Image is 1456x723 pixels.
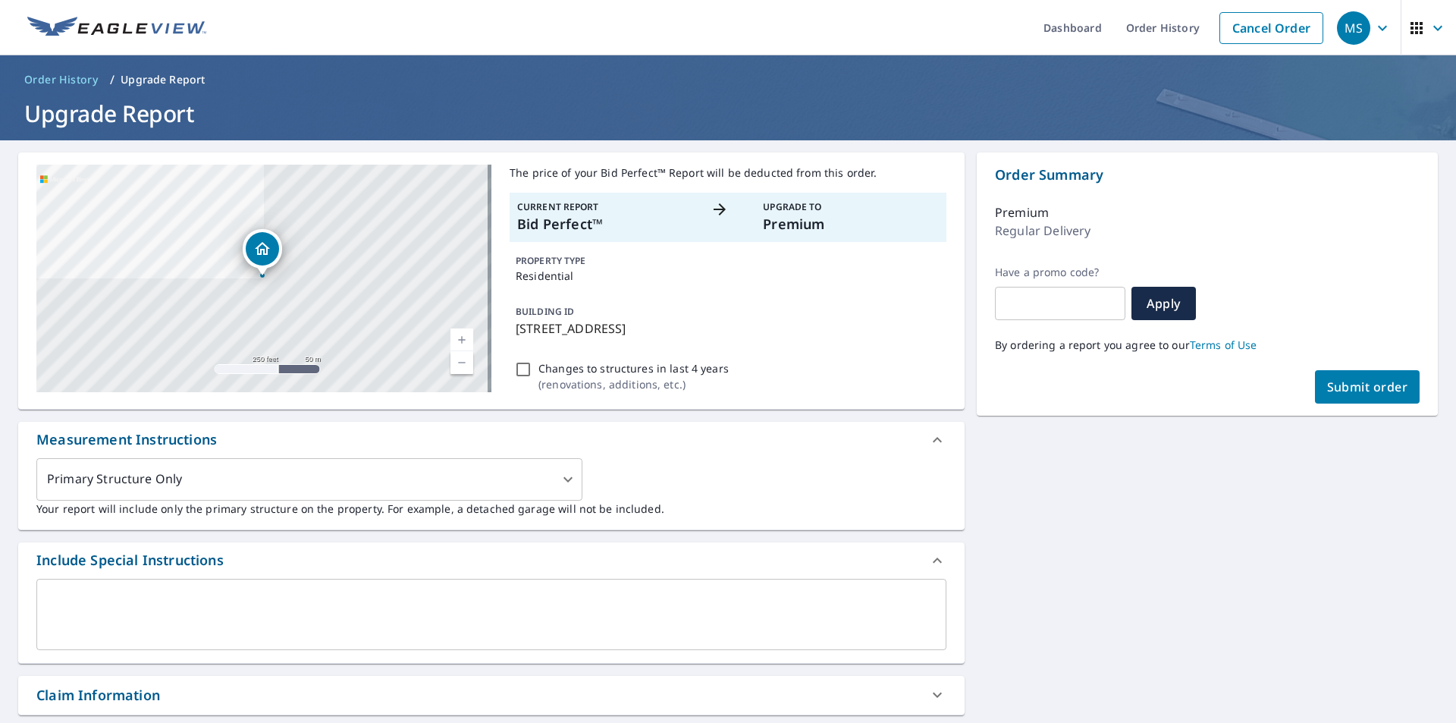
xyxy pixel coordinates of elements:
div: Dropped pin, building 1, Residential property, 86 Boxwood Dr Vineland, NJ 08361 [243,229,282,276]
p: ( renovations, additions, etc. ) [538,376,729,392]
li: / [110,71,115,89]
p: Order Summary [995,165,1420,185]
button: Apply [1131,287,1196,320]
p: The price of your Bid Perfect™ Report will be deducted from this order. [510,165,946,181]
p: [STREET_ADDRESS] [516,319,940,338]
div: Claim Information [18,676,965,715]
p: PROPERTY TYPE [516,254,940,268]
nav: breadcrumb [18,68,1438,92]
div: Measurement Instructions [36,429,217,450]
p: Upgrade To [763,200,939,214]
div: Claim Information [36,685,160,706]
p: Current Report [517,200,693,214]
a: Current Level 17, Zoom In [450,328,473,351]
p: BUILDING ID [516,305,574,318]
a: Terms of Use [1190,338,1257,352]
button: Submit order [1315,370,1420,404]
div: Include Special Instructions [18,542,965,579]
img: EV Logo [27,17,206,39]
span: Submit order [1327,379,1408,395]
p: Changes to structures in last 4 years [538,360,729,376]
p: Premium [763,214,939,234]
h1: Upgrade Report [18,98,1438,129]
div: Measurement Instructions [18,422,965,458]
p: Residential [516,268,940,284]
p: Premium [995,203,1049,222]
div: MS [1337,11,1370,45]
a: Cancel Order [1219,12,1323,44]
p: Upgrade Report [121,72,205,87]
div: Primary Structure Only [36,458,582,501]
span: Order History [24,72,98,87]
a: Current Level 17, Zoom Out [450,351,473,374]
label: Have a promo code? [995,266,1125,279]
p: Regular Delivery [995,222,1090,240]
div: Include Special Instructions [36,550,224,571]
p: Your report will include only the primary structure on the property. For example, a detached gara... [36,501,946,517]
p: Bid Perfect™ [517,214,693,234]
a: Order History [18,68,104,92]
p: By ordering a report you agree to our [995,338,1420,352]
span: Apply [1144,295,1184,312]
